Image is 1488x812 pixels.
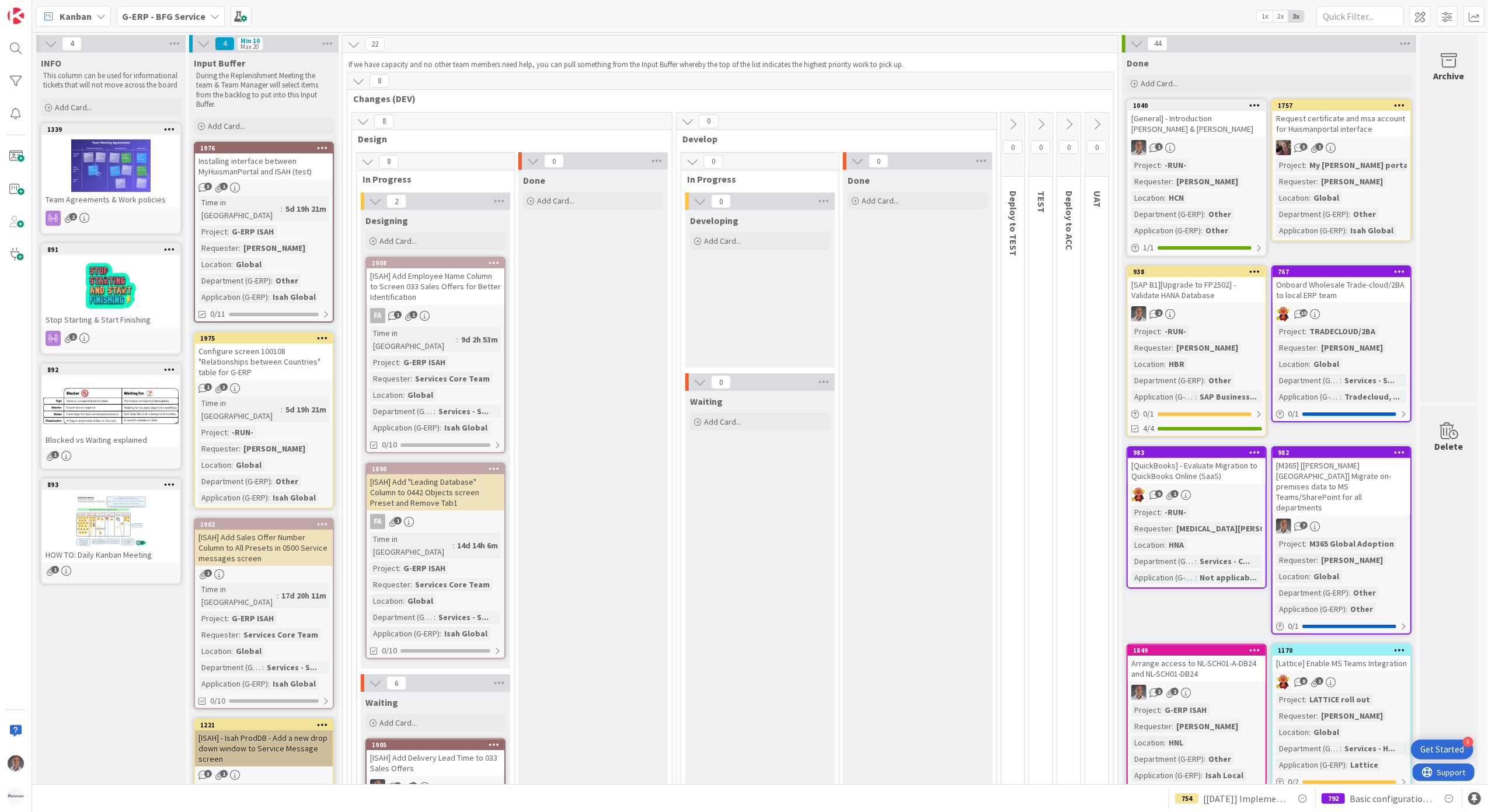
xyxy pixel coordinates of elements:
[370,388,403,401] div: Location
[1276,191,1309,204] div: Location
[435,405,492,418] div: Services - S...
[1305,325,1306,338] span: :
[1273,306,1410,321] div: LC
[273,274,301,287] div: Other
[1128,111,1266,136] div: [General] - Introduction [PERSON_NAME] & [PERSON_NAME]
[1434,69,1465,83] div: Archive
[1276,224,1346,237] div: Application (G-ERP)
[370,421,440,434] div: Application (G-ERP)
[1306,325,1378,338] div: TRADECLOUD/2BA
[1273,100,1410,136] div: 1757Request certificate and msa account for Huismanportal interface
[1008,191,1019,256] span: Deploy to TEST
[382,439,397,451] span: 0/10
[353,93,1099,104] span: Changes (DEV)
[1131,506,1160,519] div: Project
[1131,224,1201,237] div: Application (G-ERP)
[434,405,435,418] span: :
[1311,191,1342,204] div: Global
[1003,140,1023,154] span: 0
[1276,306,1291,321] img: LC
[198,459,231,471] div: Location
[198,242,239,254] div: Requester
[1273,645,1410,671] div: 1170[Lattice] Enable MS Teams Integration
[210,308,225,320] span: 0/11
[1143,422,1154,435] span: 4/4
[208,121,245,131] span: Add Card...
[1276,519,1291,534] img: PS
[196,71,332,109] p: During the Replenishment Meeting the team & Team Manager will select items from the backlog to pu...
[379,155,399,169] span: 8
[1276,390,1340,403] div: Application (G-ERP)
[370,405,434,418] div: Department (G-ERP)
[51,451,59,459] span: 1
[43,71,179,90] p: This column can be used for informational tickets that will not move across the board
[1300,521,1308,529] span: 7
[1131,522,1172,535] div: Requester
[687,173,824,185] span: In Progress
[268,491,270,504] span: :
[367,268,504,304] div: [ISAH] Add Employee Name Column to Screen 033 Sales Offers for Better Identification
[198,491,268,504] div: Application (G-ERP)
[458,333,501,346] div: 9d 2h 53m
[1128,407,1266,421] div: 0/1
[1300,309,1308,317] span: 10
[42,124,180,207] div: 1339Team Agreements & Work policies
[374,114,394,128] span: 8
[1273,10,1288,22] span: 2x
[194,57,245,69] span: Input Buffer
[682,133,982,145] span: Develop
[1128,277,1266,303] div: [SAP B1][Upgrade to FP2502] - Validate HANA Database
[195,143,333,179] div: 1976Installing interface between MyHuismanPortal and ISAH (test)
[456,333,458,346] span: :
[1148,37,1168,51] span: 44
[704,236,741,246] span: Add Card...
[1064,191,1075,250] span: Deploy to ACC
[1306,159,1413,171] div: My [PERSON_NAME] portal
[379,717,417,728] span: Add Card...
[1128,645,1266,656] div: 1849
[270,290,319,303] div: Isah Global
[47,246,180,254] div: 891
[1278,268,1410,276] div: 767
[233,459,264,471] div: Global
[1350,208,1379,220] div: Other
[1128,100,1266,136] div: 1040[General] - Introduction [PERSON_NAME] & [PERSON_NAME]
[367,258,504,268] div: 1908
[1162,506,1189,519] div: -RUN-
[47,481,180,489] div: 893
[1203,224,1231,237] div: Other
[215,37,235,51] span: 4
[370,74,389,88] span: 8
[1273,674,1410,689] div: LC
[365,37,385,51] span: 22
[231,258,233,271] span: :
[47,125,180,134] div: 1339
[367,308,504,323] div: FA
[370,308,385,323] div: FA
[1133,449,1266,457] div: 983
[1131,306,1147,321] img: PS
[42,480,180,562] div: 893HOW TO: Daily Kanban Meeting
[1087,140,1107,154] span: 0
[281,403,283,416] span: :
[229,225,277,238] div: G-ERP ISAH
[1166,191,1187,204] div: HCN
[1128,685,1266,700] div: PS
[1273,267,1410,303] div: 767Onboard Wholesale Trade-cloud/2BA to local ERP team
[268,290,270,303] span: :
[47,366,180,374] div: 892
[1278,101,1410,110] div: 1757
[1155,490,1163,498] span: 9
[270,491,319,504] div: Isah Global
[1273,775,1410,789] div: 0/2
[1131,208,1204,220] div: Department (G-ERP)
[1143,242,1154,254] span: 1 / 1
[1131,487,1147,502] img: LC
[1131,140,1147,155] img: PS
[862,195,899,206] span: Add Card...
[200,144,333,152] div: 1976
[1276,175,1316,188] div: Requester
[1305,159,1306,171] span: :
[195,333,333,344] div: 1975
[367,740,504,776] div: 1905[ISAH] Add Delivery Lead Time to 033 Sales Offers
